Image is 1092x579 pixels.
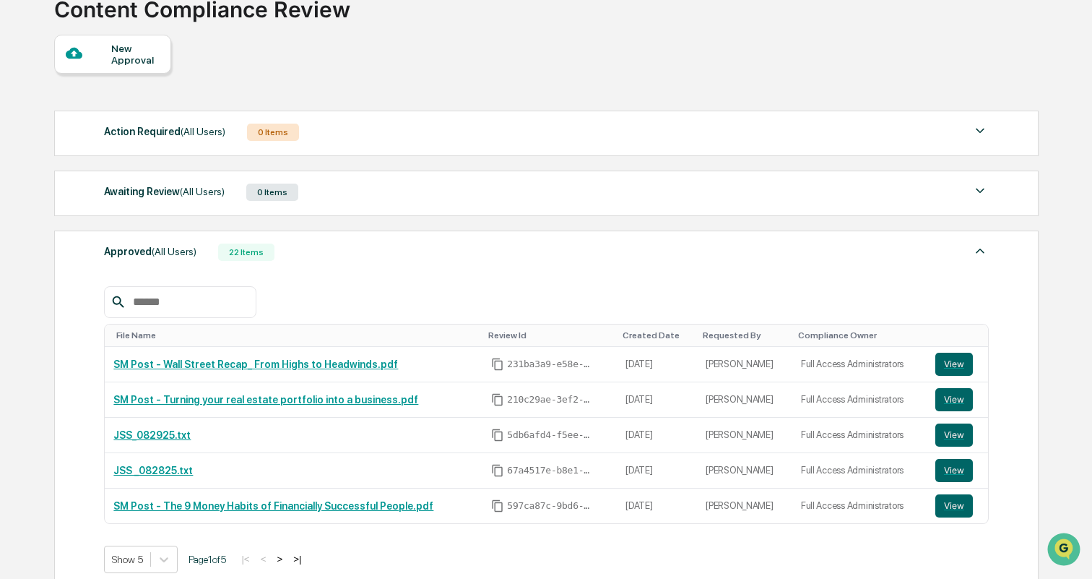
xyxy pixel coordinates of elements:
td: [DATE] [617,347,697,382]
button: |< [237,553,253,565]
td: [PERSON_NAME] [697,382,792,418]
span: Page 1 of 5 [188,554,226,565]
div: Toggle SortBy [798,330,921,340]
td: Full Access Administrators [792,418,927,453]
div: New Approval [111,43,160,66]
td: Full Access Administrators [792,453,927,489]
div: Toggle SortBy [116,330,477,340]
button: View [935,459,973,482]
span: Pylon [144,245,175,256]
a: 🔎Data Lookup [9,204,97,230]
a: SM Post - Wall Street Recap_ From Highs to Headwinds.pdf [113,359,398,370]
img: caret [971,242,989,260]
div: Toggle SortBy [488,330,611,340]
td: Full Access Administrators [792,382,927,418]
a: JSS _082825.txt [113,465,193,476]
div: Start new chat [49,111,237,125]
span: 231ba3a9-e58e-4bdb-a9f1-a24b2e400825 [507,359,594,370]
div: Awaiting Review [104,182,225,201]
span: Copy Id [491,393,504,406]
div: 0 Items [247,124,299,141]
span: (All Users) [152,246,196,257]
button: < [256,553,271,565]
a: JSS_082925.txt [113,429,191,441]
td: [PERSON_NAME] [697,347,792,382]
div: 🔎 [14,211,26,223]
span: Copy Id [491,464,504,477]
a: View [935,388,979,411]
td: Full Access Administrators [792,347,927,382]
span: Attestations [119,182,179,197]
div: Toggle SortBy [703,330,786,340]
span: Copy Id [491,429,504,442]
a: SM Post - The 9 Money Habits of Financially Successful People.pdf [113,500,433,512]
iframe: Open customer support [1046,531,1085,570]
a: View [935,424,979,447]
button: View [935,388,973,411]
span: Copy Id [491,499,504,512]
button: Start new chat [246,115,263,132]
td: [DATE] [617,489,697,523]
td: Full Access Administrators [792,489,927,523]
span: 597ca87c-9bd6-437e-b685-01d088c12d18 [507,500,594,512]
a: 🗄️Attestations [99,176,185,202]
p: How can we help? [14,30,263,53]
button: View [935,424,973,447]
div: Toggle SortBy [938,330,982,340]
td: [PERSON_NAME] [697,418,792,453]
div: Approved [104,242,196,261]
button: >| [289,553,305,565]
span: Copy Id [491,358,504,371]
button: View [935,353,973,376]
span: Data Lookup [29,210,91,224]
div: 🖐️ [14,184,26,195]
td: [PERSON_NAME] [697,489,792,523]
td: [DATE] [617,382,697,418]
span: (All Users) [181,126,225,137]
div: Toggle SortBy [623,330,691,340]
a: View [935,459,979,482]
img: caret [971,122,989,140]
button: View [935,494,973,518]
div: 22 Items [218,244,274,261]
a: Powered byPylon [102,244,175,256]
span: 210c29ae-3ef2-46e9-95f5-66485f536cb1 [507,394,594,406]
a: View [935,353,979,376]
div: 0 Items [246,184,298,201]
div: 🗄️ [105,184,116,195]
span: Preclearance [29,182,93,197]
td: [PERSON_NAME] [697,453,792,489]
img: 1746055101610-c473b297-6a78-478c-a979-82029cc54cd1 [14,111,40,137]
span: 67a4517e-b8e1-4e73-849b-6268800c4ca8 [507,465,594,476]
div: We're available if you need us! [49,125,183,137]
div: Action Required [104,122,225,141]
a: SM Post - Turning your real estate portfolio into a business.pdf [113,394,418,406]
a: View [935,494,979,518]
button: > [272,553,287,565]
span: (All Users) [180,186,225,197]
a: 🖐️Preclearance [9,176,99,202]
td: [DATE] [617,418,697,453]
img: caret [971,182,989,200]
span: 5db6afd4-f5ee-4ade-bf5e-1fa280966da0 [507,429,594,441]
td: [DATE] [617,453,697,489]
